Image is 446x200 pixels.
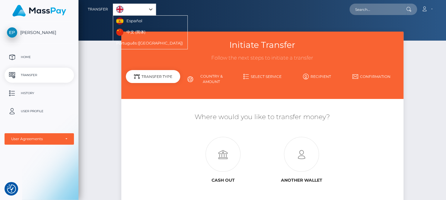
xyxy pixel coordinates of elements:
[7,184,16,193] button: Consent Preferences
[5,50,74,65] a: Home
[290,71,344,82] a: Recipient
[7,89,72,98] p: History
[113,4,156,15] a: English
[126,112,399,122] h5: Where would you like to transfer money?
[349,4,406,15] input: Search...
[7,184,16,193] img: Revisit consent button
[7,71,72,80] p: Transfer
[5,133,74,145] button: User Agreements
[7,53,72,62] p: Home
[113,15,188,49] ul: Language list
[5,86,74,101] a: History
[235,71,290,82] a: Select Service
[126,39,399,51] h3: Initiate Transfer
[126,54,399,62] h3: Follow the next steps to initiate a transfer
[7,107,72,116] p: User Profile
[344,71,399,82] a: Confirmation
[5,68,74,83] a: Transfer
[88,3,108,16] a: Transfer
[113,38,187,49] a: Português ([GEOGRAPHIC_DATA])
[267,178,336,183] h6: Another wallet
[5,104,74,119] a: User Profile
[126,70,180,83] div: Transfer Type
[113,16,147,27] a: Español
[11,137,61,141] div: User Agreements
[188,178,258,183] h6: Cash out
[180,71,235,87] a: Country & Amount
[113,4,156,15] aside: Language selected: English
[5,30,74,35] span: [PERSON_NAME]
[113,27,150,38] a: 中文 (简体)
[12,5,66,17] img: MassPay
[113,4,156,15] div: Language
